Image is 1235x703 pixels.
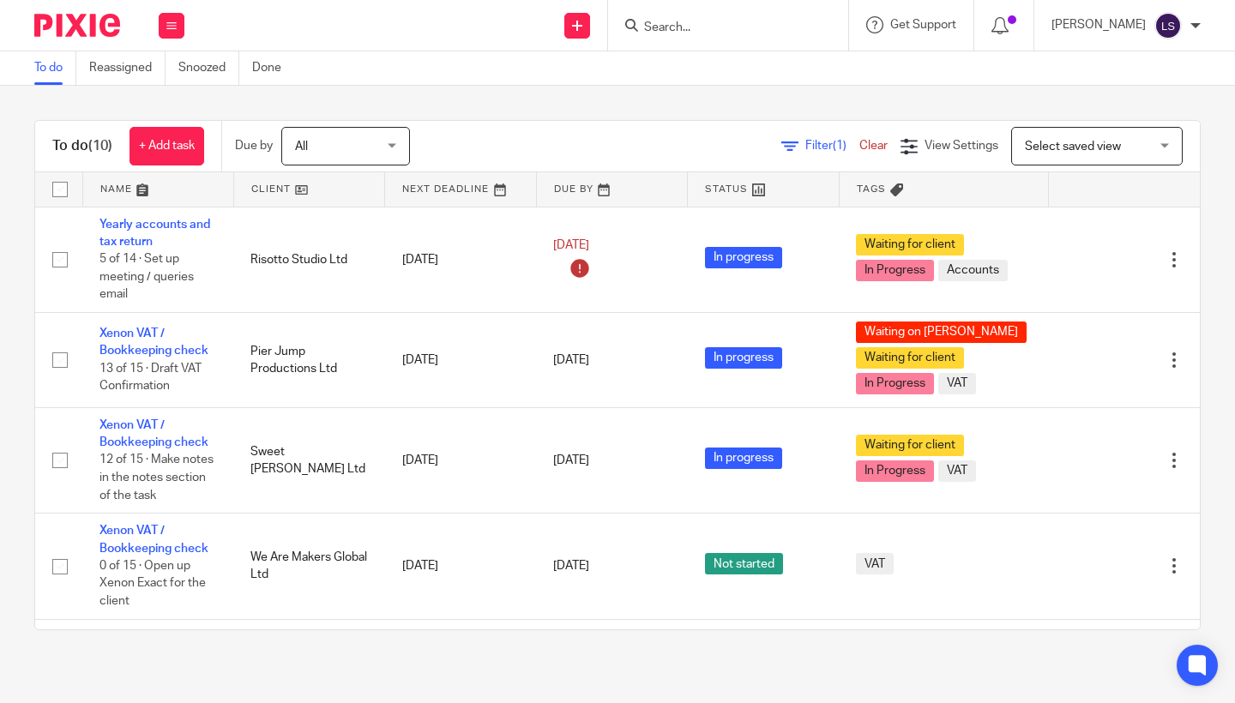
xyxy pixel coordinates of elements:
span: [DATE] [553,454,589,466]
td: Sweet [PERSON_NAME] Ltd [233,407,384,513]
a: Xenon VAT / Bookkeeping check [99,525,208,554]
span: All [295,141,308,153]
span: 5 of 14 · Set up meeting / queries email [99,253,194,300]
a: Yearly accounts and tax return [99,219,210,248]
td: [DATE] [385,407,536,513]
span: (10) [88,139,112,153]
span: In Progress [856,460,934,482]
td: [DATE] [385,312,536,407]
input: Search [642,21,797,36]
span: Not started [705,553,783,574]
span: In progress [705,347,782,369]
span: Waiting for client [856,435,964,456]
span: Waiting on [PERSON_NAME] [856,321,1027,343]
td: Risotto Studio Ltd [233,207,384,312]
span: Get Support [890,19,956,31]
td: [DATE] [385,514,536,619]
span: In Progress [856,373,934,394]
span: 13 of 15 · Draft VAT Confirmation [99,363,202,393]
a: To do [34,51,76,85]
span: VAT [856,553,894,574]
a: Done [252,51,294,85]
td: [DATE] [385,207,536,312]
span: In progress [705,448,782,469]
span: In Progress [856,260,934,281]
a: Reassigned [89,51,166,85]
a: Xenon VAT / Bookkeeping check [99,327,208,357]
td: Pier Jump Productions Ltd [233,312,384,407]
p: [PERSON_NAME] [1051,16,1146,33]
span: 0 of 15 · Open up Xenon Exact for the client [99,560,206,607]
span: Tags [857,184,886,194]
span: 12 of 15 · Make notes in the notes section of the task [99,454,214,502]
td: We Are Makers Global Ltd [233,514,384,619]
a: Clear [859,140,888,152]
span: VAT [938,373,976,394]
p: Due by [235,137,273,154]
span: [DATE] [553,560,589,572]
img: Pixie [34,14,120,37]
span: Select saved view [1025,141,1121,153]
h1: To do [52,137,112,155]
span: [DATE] [553,354,589,366]
span: VAT [938,460,976,482]
span: Accounts [938,260,1008,281]
span: Filter [805,140,859,152]
span: Waiting for client [856,347,964,369]
a: Xenon VAT / Bookkeeping check [99,419,208,448]
span: [DATE] [553,240,589,252]
span: In progress [705,247,782,268]
a: + Add task [130,127,204,165]
span: Waiting for client [856,234,964,255]
a: Snoozed [178,51,239,85]
img: svg%3E [1154,12,1182,39]
span: (1) [833,140,846,152]
span: View Settings [925,140,998,152]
